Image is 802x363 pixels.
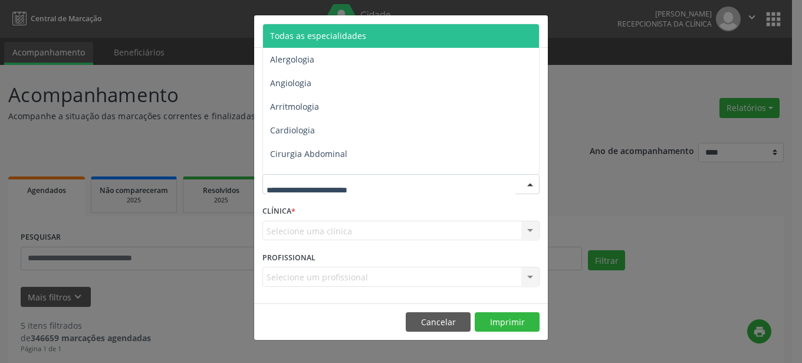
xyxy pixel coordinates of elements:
span: Alergologia [270,54,314,65]
span: Cirurgia Abdominal [270,148,347,159]
button: Close [524,15,548,44]
button: Imprimir [475,312,540,332]
label: CLÍNICA [262,202,295,221]
span: Arritmologia [270,101,319,112]
span: Todas as especialidades [270,30,366,41]
span: Cirurgia Bariatrica [270,172,343,183]
button: Cancelar [406,312,471,332]
span: Cardiologia [270,125,315,136]
h5: Relatório de agendamentos [262,24,397,39]
span: Angiologia [270,77,311,89]
label: PROFISSIONAL [262,248,315,267]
